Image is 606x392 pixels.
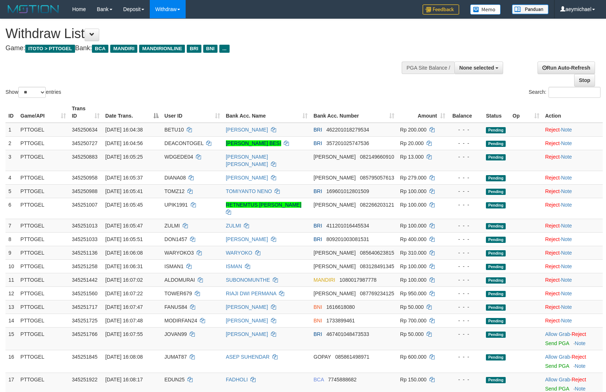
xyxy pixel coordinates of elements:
span: Copy 1616618080 to clipboard [326,304,355,310]
a: Note [561,263,572,269]
td: · [542,314,603,327]
span: Rp 950.000 [400,291,427,296]
a: Note [561,304,572,310]
a: Note [575,340,586,346]
span: BRI [313,188,322,194]
span: Rp 600.000 [400,354,427,360]
div: - - - [451,276,480,284]
img: MOTION_logo.png [5,4,61,15]
td: PTTOGEL [18,286,69,300]
td: · [542,171,603,184]
span: BRI [187,45,201,53]
span: Rp 279.000 [400,175,427,181]
span: [DATE] 16:05:25 [105,154,143,160]
td: · [542,232,603,246]
span: ISMAN1 [164,263,183,269]
span: Copy 809201003081531 to clipboard [326,236,369,242]
span: BNI [313,318,322,323]
span: 345251845 [72,354,97,360]
span: Pending [486,250,506,256]
td: · [542,350,603,373]
span: Pending [486,175,506,181]
div: - - - [451,263,480,270]
span: Pending [486,277,506,284]
span: Rp 100.000 [400,277,427,283]
div: - - - [451,174,480,181]
th: User ID: activate to sort column ascending [161,102,223,123]
span: Pending [486,127,506,133]
a: Note [561,223,572,229]
button: None selected [454,62,503,74]
span: JUMAT87 [164,354,187,360]
th: Balance [448,102,483,123]
span: BNI [203,45,218,53]
td: 2 [5,136,18,150]
a: Note [561,154,572,160]
a: Note [561,318,572,323]
a: Note [561,140,572,146]
td: 7 [5,219,18,232]
td: 15 [5,327,18,350]
span: Pending [486,354,506,360]
span: MANDIRI [110,45,137,53]
td: · [542,136,603,150]
a: Run Auto-Refresh [538,62,595,74]
span: [PERSON_NAME] [313,291,356,296]
td: PTTOGEL [18,184,69,198]
a: Send PGA [545,340,569,346]
div: - - - [451,317,480,324]
a: Reject [545,291,560,296]
a: Reject [545,223,560,229]
span: WDGEDE04 [164,154,193,160]
a: RETNEMTUS [PERSON_NAME] [226,202,301,208]
span: Pending [486,264,506,270]
th: Status [483,102,510,123]
span: Rp 400.000 [400,236,427,242]
span: [DATE] 16:05:41 [105,188,143,194]
td: 8 [5,232,18,246]
span: ALDOMURAI [164,277,195,283]
td: · [542,273,603,286]
a: [PERSON_NAME] [226,318,268,323]
th: Action [542,102,603,123]
th: ID [5,102,18,123]
a: Note [561,188,572,194]
a: Reject [545,175,560,181]
span: 345250883 [72,154,97,160]
a: Note [561,277,572,283]
span: EDUN25 [164,377,185,382]
span: FANUS84 [164,304,187,310]
span: [DATE] 16:04:38 [105,127,143,133]
a: [PERSON_NAME] [226,304,268,310]
td: 3 [5,150,18,171]
td: PTTOGEL [18,314,69,327]
a: Note [575,386,586,392]
a: Reject [545,188,560,194]
span: [DATE] 16:07:02 [105,277,143,283]
label: Show entries [5,87,61,98]
span: Copy 357201025747536 to clipboard [326,140,369,146]
span: Pending [486,318,506,324]
a: Note [561,291,572,296]
td: PTTOGEL [18,300,69,314]
td: PTTOGEL [18,350,69,373]
span: Rp 13.000 [400,154,424,160]
span: Pending [486,223,506,229]
select: Showentries [18,87,46,98]
span: [PERSON_NAME] [313,154,356,160]
span: 345250958 [72,175,97,181]
span: None selected [459,65,494,71]
div: - - - [451,140,480,147]
a: [PERSON_NAME] [226,236,268,242]
span: 345250634 [72,127,97,133]
td: PTTOGEL [18,150,69,171]
span: BCA [313,377,324,382]
span: MODIRFAN24 [164,318,197,323]
td: · [542,150,603,171]
span: BRI [313,127,322,133]
span: Pending [486,291,506,297]
div: - - - [451,236,480,243]
a: [PERSON_NAME] [226,175,268,181]
a: ASEP SUHENDAR [226,354,270,360]
a: SUBONOMUNTHE [226,277,270,283]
